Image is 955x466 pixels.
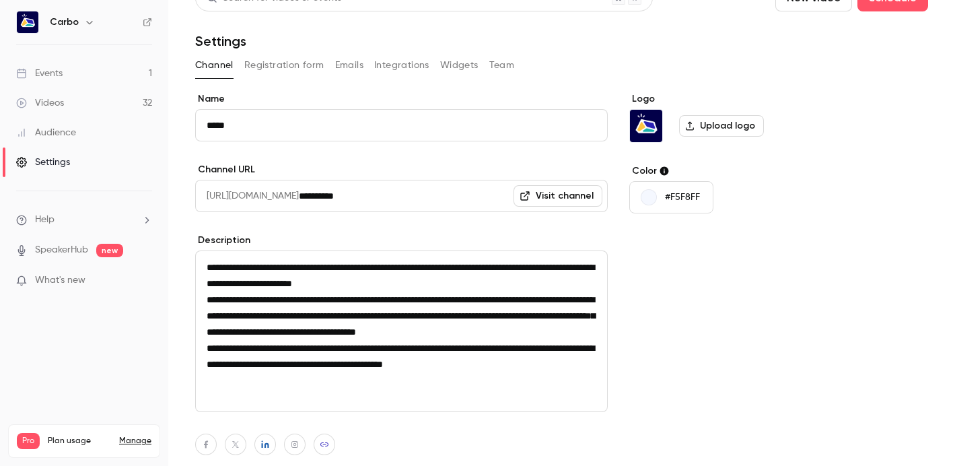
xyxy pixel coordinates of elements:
[244,55,324,76] button: Registration form
[136,275,152,287] iframe: Noticeable Trigger
[629,164,836,178] label: Color
[35,213,55,227] span: Help
[629,92,836,106] label: Logo
[679,115,764,137] label: Upload logo
[96,244,123,257] span: new
[35,273,85,288] span: What's new
[514,185,602,207] a: Visit channel
[629,92,836,143] section: Logo
[665,191,700,204] p: #F5F8FF
[335,55,363,76] button: Emails
[374,55,429,76] button: Integrations
[195,33,246,49] h1: Settings
[35,243,88,257] a: SpeakerHub
[16,156,70,169] div: Settings
[195,92,608,106] label: Name
[50,15,79,29] h6: Carbo
[489,55,515,76] button: Team
[440,55,479,76] button: Widgets
[17,11,38,33] img: Carbo
[16,96,64,110] div: Videos
[195,163,608,176] label: Channel URL
[195,234,608,247] label: Description
[48,436,111,446] span: Plan usage
[16,67,63,80] div: Events
[16,213,152,227] li: help-dropdown-opener
[630,110,662,142] img: Carbo
[16,126,76,139] div: Audience
[629,181,713,213] button: #F5F8FF
[119,436,151,446] a: Manage
[195,55,234,76] button: Channel
[17,433,40,449] span: Pro
[195,180,299,212] span: [URL][DOMAIN_NAME]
